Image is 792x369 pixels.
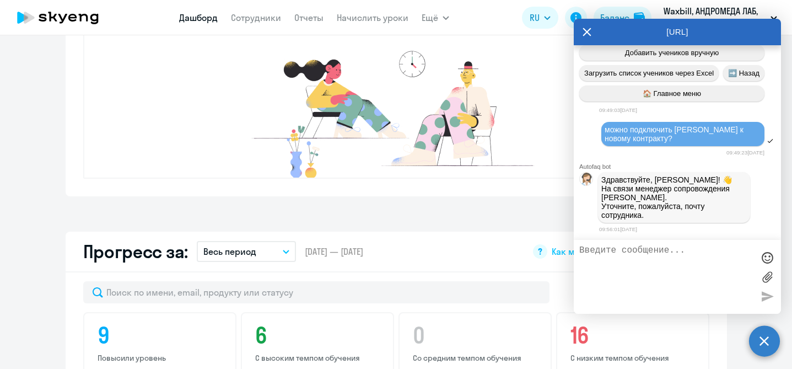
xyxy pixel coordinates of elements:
span: Загрузить список учеников через Excel [584,69,714,77]
p: С высоким темпом обучения [255,353,383,363]
div: Баланс [600,11,629,24]
span: 🏠 Главное меню [643,89,701,98]
h4: 9 [98,322,225,349]
time: 09:49:23[DATE] [726,149,764,156]
a: Дашборд [179,12,218,23]
span: RU [530,11,540,24]
label: Лимит 10 файлов [759,269,775,285]
img: bot avatar [580,173,594,189]
span: [DATE] — [DATE] [305,245,363,258]
h2: Прогресс за: [83,240,188,263]
span: можно подключить [PERSON_NAME] к новому контракту? [605,125,746,143]
span: ➡️ Назад [728,69,759,77]
input: Поиск по имени, email, продукту или статусу [83,281,549,303]
time: 09:56:01[DATE] [599,226,637,232]
span: Как мы считаем [552,245,619,258]
p: С низким темпом обучения [570,353,698,363]
p: На связи менеджер сопровождения [PERSON_NAME]. Уточните, пожалуйста, почту сотрудника. [601,184,747,220]
button: Загрузить список учеников через Excel [579,65,719,81]
button: Ещё [422,7,449,29]
img: no-data [222,45,553,178]
time: 09:49:03[DATE] [599,107,637,113]
button: Добавить учеников вручную [579,45,764,61]
button: 🏠 Главное меню [579,85,764,101]
button: ➡️ Назад [723,65,764,81]
button: Весь период [197,241,296,262]
a: Сотрудники [231,12,281,23]
h4: 6 [255,322,383,349]
a: Начислить уроки [337,12,408,23]
p: Здравствуйте, [PERSON_NAME]! 👋 [601,175,747,184]
p: Повысили уровень [98,353,225,363]
button: Балансbalance [594,7,651,29]
button: RU [522,7,558,29]
h4: 16 [570,322,698,349]
div: Autofaq bot [579,163,781,170]
img: balance [634,12,645,23]
p: Весь период [203,245,256,258]
a: Отчеты [294,12,324,23]
button: Waxbill, АНДРОМЕДА ЛАБ, ООО [658,4,783,31]
span: Ещё [422,11,438,24]
span: Добавить учеников вручную [625,49,719,57]
p: Waxbill, АНДРОМЕДА ЛАБ, ООО [664,4,766,31]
